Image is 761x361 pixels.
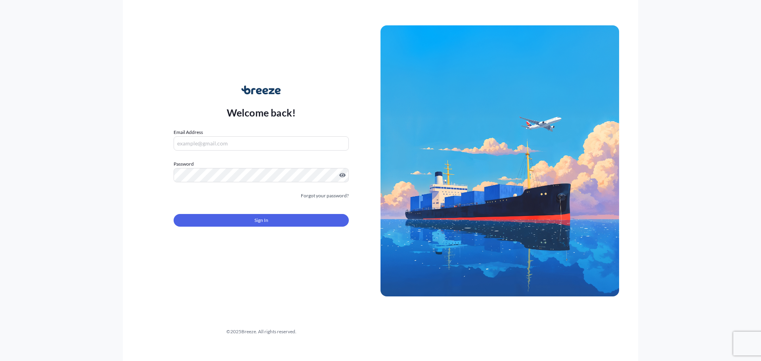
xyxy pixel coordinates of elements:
p: Welcome back! [227,106,296,119]
span: Sign In [254,216,268,224]
a: Forgot your password? [301,192,349,200]
button: Sign In [174,214,349,227]
input: example@gmail.com [174,136,349,151]
button: Show password [339,172,346,178]
div: © 2025 Breeze. All rights reserved. [142,328,380,336]
img: Ship illustration [380,25,619,296]
label: Password [174,160,349,168]
label: Email Address [174,128,203,136]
